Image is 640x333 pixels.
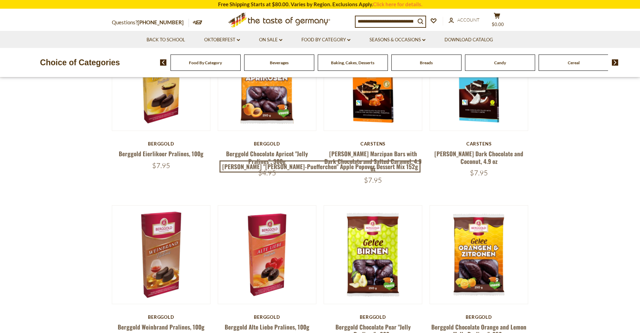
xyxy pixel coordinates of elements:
[324,149,422,173] a: [PERSON_NAME] Marzipan Bars with Dark Chocolate and Salted Caramel, 4.9 oz
[324,32,422,131] img: Carstens Luebecker Marzipan Bars with Dark Chocolate and Salted Caramel, 4.9 oz
[259,36,282,44] a: On Sale
[430,141,529,147] div: Carstens
[112,18,189,27] p: Questions?
[470,168,488,177] span: $7.95
[430,206,528,304] img: Berggold Chocolate Orange and Lemon "Jelly Pralines", 250g
[364,176,382,184] span: $7.95
[457,17,480,23] span: Account
[219,160,421,173] a: [PERSON_NAME] "[PERSON_NAME]-Puefferchen" Apple Popover Dessert Mix 152g
[373,1,422,7] a: Click here for details.
[225,323,309,331] a: Berggold Alte Liebe Pralines, 100g
[449,16,480,24] a: Account
[226,149,308,165] a: Berggold Chocolate Apricot "Jelly Pralines", 300g
[189,60,222,65] a: Food By Category
[218,314,317,320] div: Berggold
[487,13,508,30] button: $0.00
[112,314,211,320] div: Berggold
[147,36,185,44] a: Back to School
[118,323,205,331] a: Berggold Weinbrand Pralines, 100g
[369,36,425,44] a: Seasons & Occasions
[568,60,580,65] a: Cereal
[430,32,528,131] img: Carstens Luebecker Dark Chocolate and Coconut, 4.9 oz
[218,141,317,147] div: Berggold
[258,168,276,177] span: $4.95
[301,36,350,44] a: Food By Category
[324,141,423,147] div: Carstens
[430,314,529,320] div: Berggold
[324,314,423,320] div: Berggold
[612,59,618,66] img: next arrow
[492,22,504,27] span: $0.00
[331,60,374,65] a: Baking, Cakes, Desserts
[138,19,184,25] a: [PHONE_NUMBER]
[494,60,506,65] a: Candy
[270,60,289,65] a: Beverages
[218,206,316,304] img: Berggold Alte Liebe Pralines, 100g
[434,149,523,165] a: [PERSON_NAME] Dark Chocolate and Coconut, 4.9 oz
[160,59,167,66] img: previous arrow
[112,206,210,304] img: Berggold Weinbrand Pralines, 100g
[112,32,210,131] img: Berggold Eierlikoer Pralines, 100g
[119,149,203,158] a: Berggold Eierlikoer Pralines, 100g
[112,141,211,147] div: Berggold
[152,161,170,170] span: $7.95
[218,32,316,131] img: Berggold Chocolate Apricot "Jelly Pralines", 300g
[444,36,493,44] a: Download Catalog
[420,60,433,65] a: Breads
[324,206,422,304] img: Berggold Chocolate Pear "Jelly Pralines" , 300g
[204,36,240,44] a: Oktoberfest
